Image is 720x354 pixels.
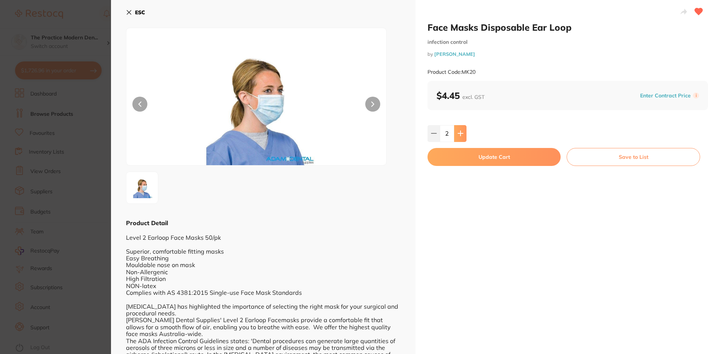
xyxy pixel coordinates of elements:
b: ESC [135,9,145,16]
b: Product Detail [126,219,168,227]
small: infection control [427,39,708,45]
button: Save to List [567,148,700,166]
span: excl. GST [462,94,484,100]
small: by [427,51,708,57]
button: ESC [126,6,145,19]
h2: Face Masks Disposable Ear Loop [427,22,708,33]
img: anBn [178,47,334,165]
button: Enter Contract Price [638,92,693,99]
b: $4.45 [436,90,484,101]
button: Update Cart [427,148,561,166]
img: anBn [129,174,156,201]
small: Product Code: MK20 [427,69,475,75]
a: [PERSON_NAME] [434,51,475,57]
label: i [693,93,699,99]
